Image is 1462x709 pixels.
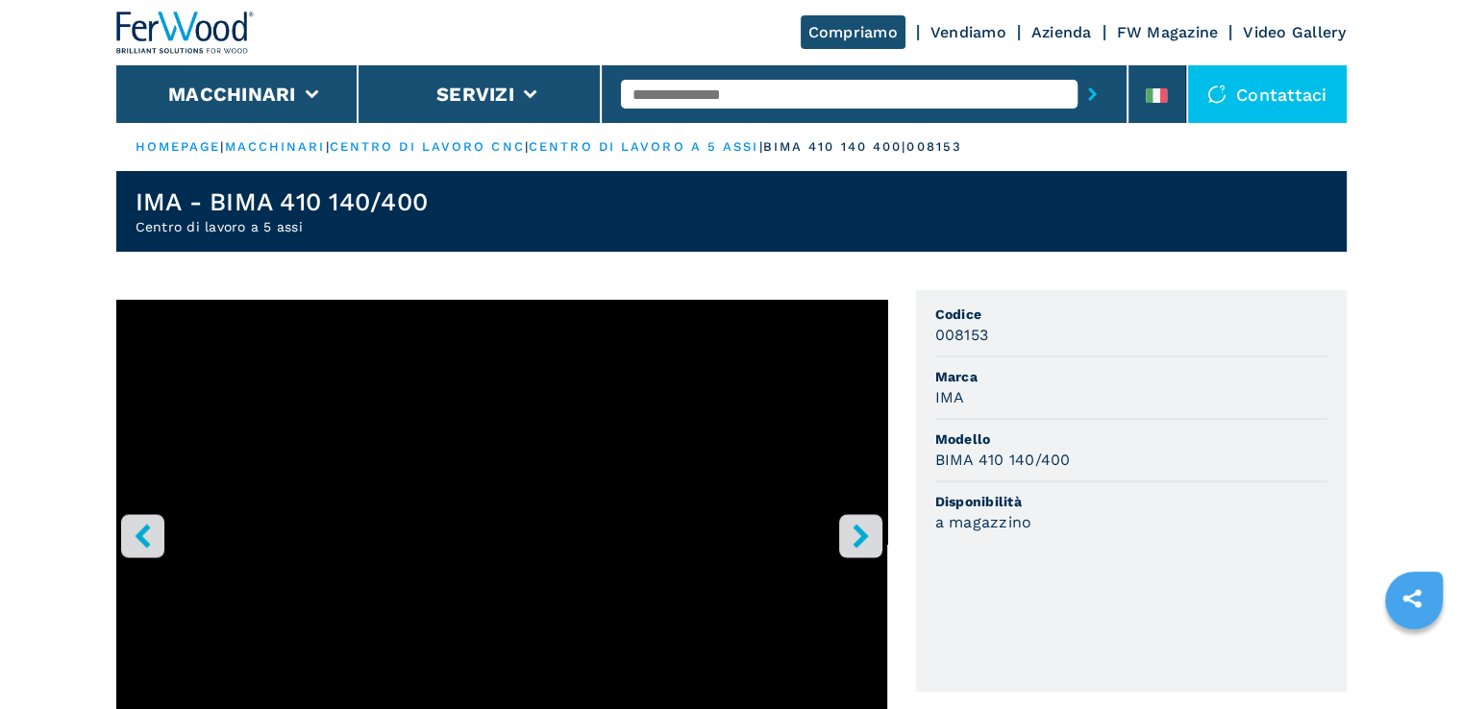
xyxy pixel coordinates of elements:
h2: Centro di lavoro a 5 assi [136,217,429,236]
a: Video Gallery [1243,23,1346,41]
a: macchinari [225,139,326,154]
span: | [220,139,224,154]
h3: 008153 [935,324,989,346]
button: Macchinari [168,83,296,106]
a: centro di lavoro cnc [330,139,525,154]
button: right-button [839,514,882,557]
h3: IMA [935,386,965,408]
span: | [758,139,762,154]
span: Modello [935,429,1327,449]
span: Marca [935,367,1327,386]
h3: a magazzino [935,511,1032,533]
a: Compriamo [801,15,905,49]
a: Vendiamo [930,23,1006,41]
p: 008153 [906,138,962,156]
h1: IMA - BIMA 410 140/400 [136,186,429,217]
span: | [326,139,330,154]
a: FW Magazine [1117,23,1219,41]
span: | [525,139,529,154]
button: submit-button [1078,72,1107,116]
iframe: Chat [1380,623,1448,695]
img: Contattaci [1207,85,1227,104]
button: left-button [121,514,164,557]
img: Ferwood [116,12,255,54]
h3: BIMA 410 140/400 [935,449,1071,471]
a: centro di lavoro a 5 assi [529,139,759,154]
div: Contattaci [1188,65,1347,123]
button: Servizi [436,83,514,106]
a: HOMEPAGE [136,139,221,154]
a: Azienda [1031,23,1092,41]
span: Disponibilità [935,492,1327,511]
span: Codice [935,305,1327,324]
a: sharethis [1388,575,1436,623]
p: bima 410 140 400 | [763,138,907,156]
